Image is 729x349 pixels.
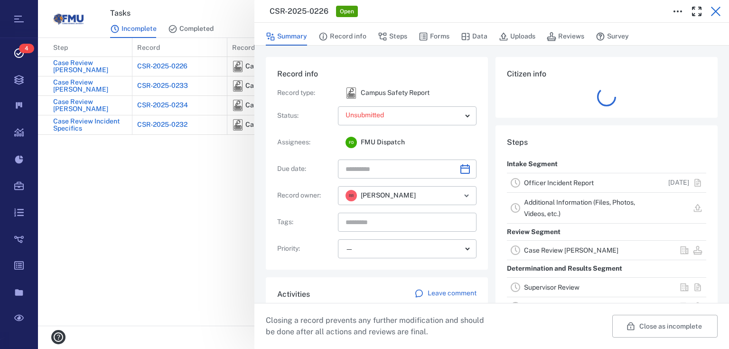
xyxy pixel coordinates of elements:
button: Toggle Fullscreen [687,2,706,21]
button: Data [461,28,487,46]
p: [DATE] [668,178,689,188]
p: Intake Segment [507,156,558,173]
div: R R [346,190,357,201]
h6: Steps [507,137,706,148]
p: Priority : [277,244,334,254]
h6: Citizen info [507,68,706,80]
button: Survey [596,28,629,46]
p: Unsubmitted [346,111,461,120]
button: Record info [318,28,366,46]
h6: Activities [277,289,310,300]
a: Supervisor Review [524,283,579,291]
p: Record owner : [277,191,334,200]
button: Steps [378,28,407,46]
p: Leave comment [428,289,477,298]
p: Assignees : [277,138,334,147]
span: Help [21,7,41,15]
span: Open [338,8,356,16]
a: Leave comment [414,289,477,300]
p: Status : [277,111,334,121]
button: Uploads [499,28,535,46]
h3: CSR-2025-0226 [270,6,328,17]
div: Campus Safety Report [346,87,357,99]
button: Close [706,2,725,21]
img: icon Campus Safety Report [346,87,357,99]
button: Forms [419,28,449,46]
a: Case Review [PERSON_NAME] [524,246,618,254]
p: Due date : [277,164,334,174]
div: F D [346,137,357,148]
p: Tags : [277,217,334,227]
div: — [346,244,461,255]
button: Toggle to Edit Boxes [668,2,687,21]
button: Reviews [547,28,584,46]
button: Choose date [456,160,475,179]
p: Determination and Results Segment [507,260,622,277]
h6: Record info [277,68,477,80]
div: Citizen info [495,57,718,125]
a: Officer Incident Report [524,179,594,187]
div: Record infoRecord type:icon Campus Safety ReportCampus Safety ReportStatus:Assignees:FDFMU Dispat... [266,57,488,277]
span: 4 [19,44,34,53]
p: Review Segment [507,224,561,241]
p: Record type : [277,88,334,98]
button: Close as incomplete [612,315,718,338]
a: Additional Information (Files, Photos, Videos, etc.) [524,198,635,217]
p: Closing a record prevents any further modification and should be done after all actions and revie... [266,315,492,338]
p: Campus Safety Report [361,88,430,98]
span: FMU Dispatch [361,138,405,147]
button: Open [460,189,473,202]
span: [PERSON_NAME] [361,191,416,200]
button: Summary [266,28,307,46]
div: StepsIntake SegmentOfficer Incident Report[DATE]Additional Information (Files, Photos, Videos, et... [495,125,718,336]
